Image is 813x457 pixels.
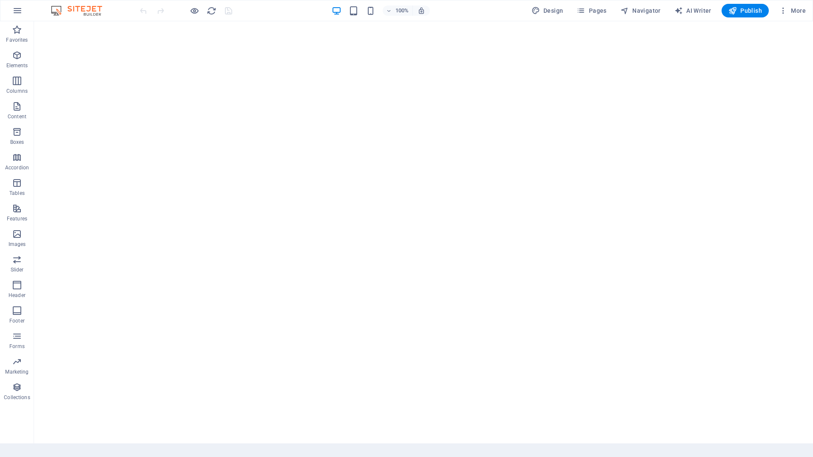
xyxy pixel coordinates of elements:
[4,394,30,401] p: Collections
[577,6,606,15] span: Pages
[418,7,425,14] i: On resize automatically adjust zoom level to fit chosen device.
[10,139,24,146] p: Boxes
[722,4,769,17] button: Publish
[7,215,27,222] p: Features
[671,4,715,17] button: AI Writer
[674,6,711,15] span: AI Writer
[8,113,26,120] p: Content
[6,88,28,94] p: Columns
[728,6,762,15] span: Publish
[5,164,29,171] p: Accordion
[9,317,25,324] p: Footer
[189,6,199,16] button: Click here to leave preview mode and continue editing
[9,343,25,350] p: Forms
[620,6,661,15] span: Navigator
[5,368,28,375] p: Marketing
[9,292,26,299] p: Header
[617,4,664,17] button: Navigator
[11,266,24,273] p: Slider
[776,4,809,17] button: More
[532,6,563,15] span: Design
[383,6,413,16] button: 100%
[9,241,26,248] p: Images
[49,6,113,16] img: Editor Logo
[207,6,216,16] i: Reload page
[395,6,409,16] h6: 100%
[9,190,25,197] p: Tables
[528,4,567,17] div: Design (Ctrl+Alt+Y)
[6,37,28,43] p: Favorites
[779,6,806,15] span: More
[528,4,567,17] button: Design
[6,62,28,69] p: Elements
[573,4,610,17] button: Pages
[206,6,216,16] button: reload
